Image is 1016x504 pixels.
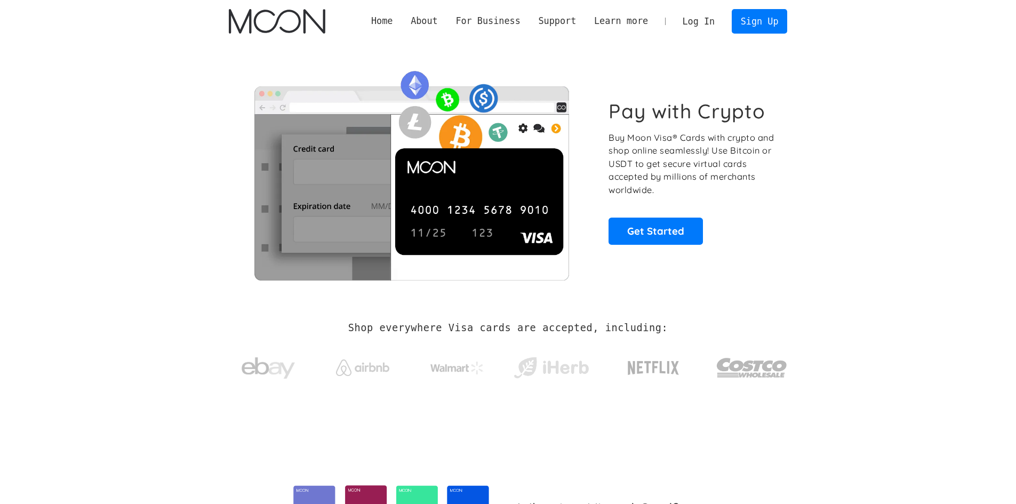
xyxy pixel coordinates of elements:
a: home [229,9,325,34]
img: iHerb [511,354,591,382]
a: ebay [229,341,308,390]
div: Support [530,14,585,28]
div: About [402,14,446,28]
h1: Pay with Crypto [609,99,765,123]
a: Sign Up [732,9,787,33]
div: Learn more [585,14,657,28]
p: Buy Moon Visa® Cards with crypto and shop online seamlessly! Use Bitcoin or USDT to get secure vi... [609,131,775,197]
div: Learn more [594,14,648,28]
div: Support [538,14,576,28]
a: Walmart [417,351,497,380]
a: Airbnb [323,349,402,381]
img: ebay [242,351,295,385]
a: Get Started [609,218,703,244]
a: iHerb [511,343,591,387]
div: About [411,14,438,28]
img: Moon Logo [229,9,325,34]
a: Costco [716,337,788,393]
a: Netflix [606,344,701,387]
img: Costco [716,348,788,388]
div: For Business [447,14,530,28]
img: Netflix [627,355,680,381]
img: Moon Cards let you spend your crypto anywhere Visa is accepted. [229,63,594,280]
img: Airbnb [336,359,389,376]
img: Walmart [430,362,484,374]
div: For Business [455,14,520,28]
h2: Shop everywhere Visa cards are accepted, including: [348,322,668,334]
a: Log In [674,10,724,33]
a: Home [362,14,402,28]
